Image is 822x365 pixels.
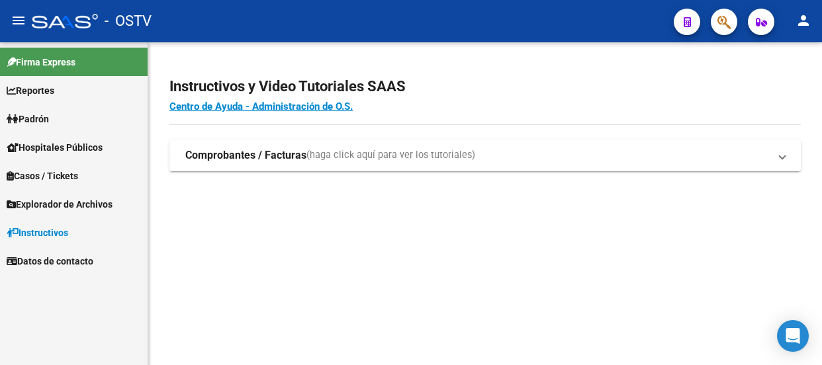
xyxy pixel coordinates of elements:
[11,13,26,28] mat-icon: menu
[796,13,811,28] mat-icon: person
[7,225,68,240] span: Instructivos
[7,55,75,69] span: Firma Express
[105,7,152,36] span: - OSTV
[169,101,353,112] a: Centro de Ayuda - Administración de O.S.
[7,140,103,155] span: Hospitales Públicos
[7,197,113,212] span: Explorador de Archivos
[7,112,49,126] span: Padrón
[7,83,54,98] span: Reportes
[169,74,801,99] h2: Instructivos y Video Tutoriales SAAS
[7,254,93,268] span: Datos de contacto
[777,320,809,352] div: Open Intercom Messenger
[185,148,306,163] strong: Comprobantes / Facturas
[169,140,801,171] mat-expansion-panel-header: Comprobantes / Facturas(haga click aquí para ver los tutoriales)
[306,148,475,163] span: (haga click aquí para ver los tutoriales)
[7,169,78,183] span: Casos / Tickets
